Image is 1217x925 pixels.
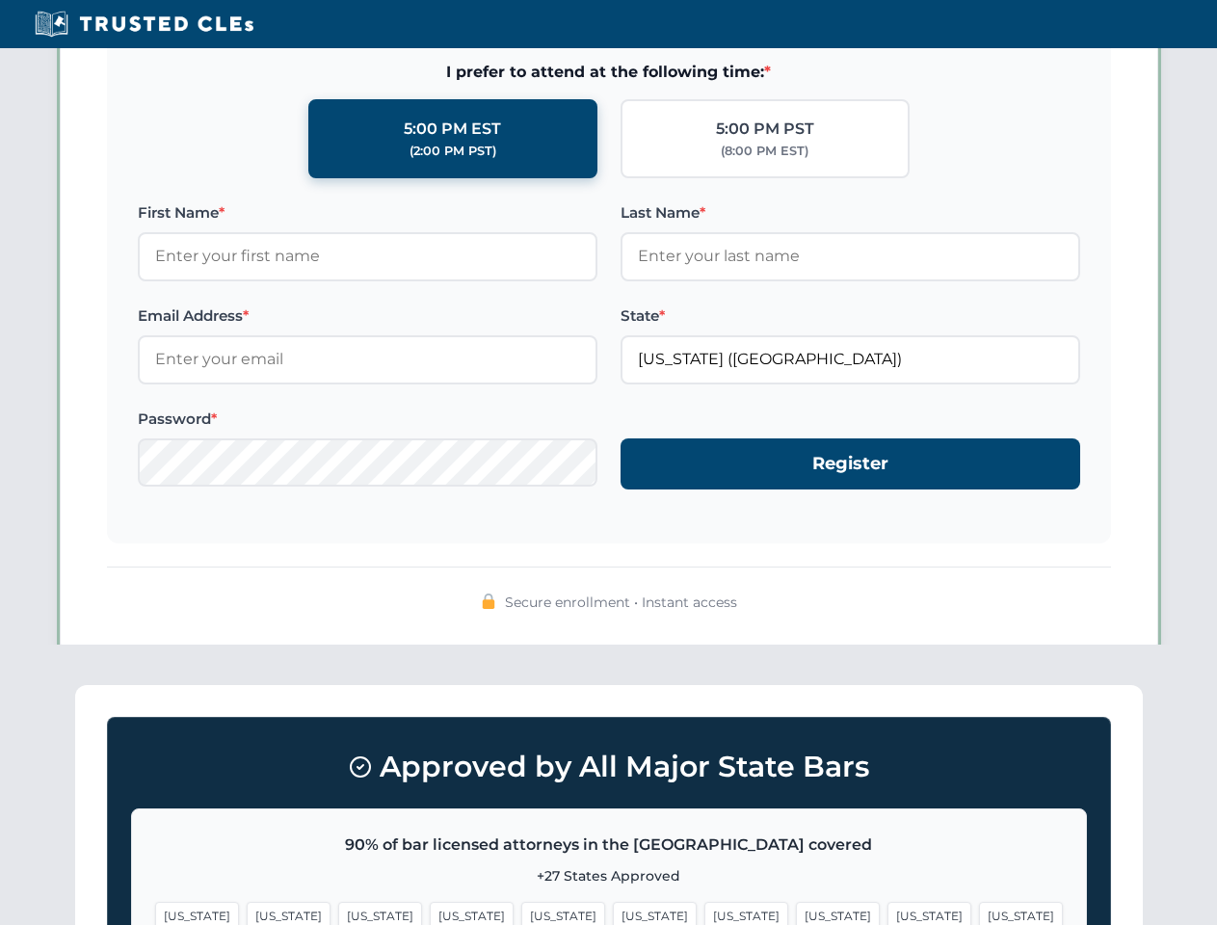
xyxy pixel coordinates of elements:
[138,201,597,225] label: First Name
[138,60,1080,85] span: I prefer to attend at the following time:
[131,741,1087,793] h3: Approved by All Major State Bars
[621,232,1080,280] input: Enter your last name
[29,10,259,39] img: Trusted CLEs
[505,592,737,613] span: Secure enrollment • Instant access
[138,304,597,328] label: Email Address
[621,201,1080,225] label: Last Name
[410,142,496,161] div: (2:00 PM PST)
[621,335,1080,383] input: Florida (FL)
[155,865,1063,886] p: +27 States Approved
[721,142,808,161] div: (8:00 PM EST)
[138,335,597,383] input: Enter your email
[155,832,1063,858] p: 90% of bar licensed attorneys in the [GEOGRAPHIC_DATA] covered
[716,117,814,142] div: 5:00 PM PST
[404,117,501,142] div: 5:00 PM EST
[138,408,597,431] label: Password
[621,438,1080,489] button: Register
[621,304,1080,328] label: State
[138,232,597,280] input: Enter your first name
[481,594,496,609] img: 🔒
